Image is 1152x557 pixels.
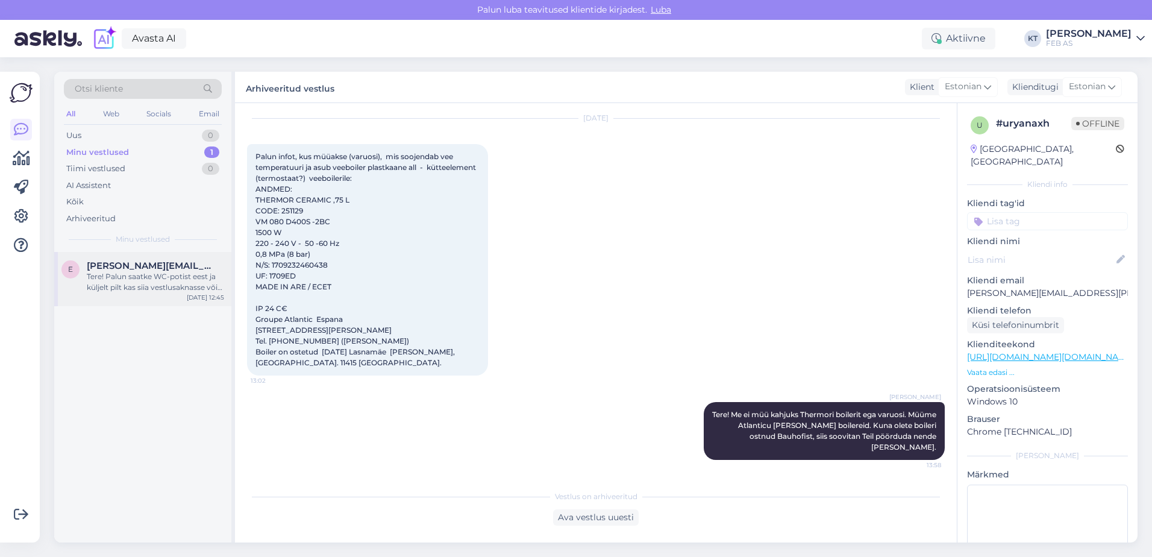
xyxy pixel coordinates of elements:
span: Vestlus on arhiveeritud [555,491,637,502]
div: Uus [66,130,81,142]
span: 13:58 [896,461,941,470]
p: Kliendi nimi [967,235,1128,248]
p: Kliendi email [967,274,1128,287]
a: [PERSON_NAME]FEB AS [1046,29,1145,48]
p: Vaata edasi ... [967,367,1128,378]
span: Otsi kliente [75,83,123,95]
div: Tere! Palun saatke WC-potist eest ja küljelt pilt kas siia vestlusaknasse või [EMAIL_ADDRESS][DOM... [87,271,224,293]
div: KT [1024,30,1041,47]
div: Web [101,106,122,122]
div: [GEOGRAPHIC_DATA], [GEOGRAPHIC_DATA] [971,143,1116,168]
a: Avasta AI [122,28,186,49]
div: All [64,106,78,122]
span: E [68,265,73,274]
span: u [977,121,983,130]
div: Aktiivne [922,28,995,49]
div: AI Assistent [66,180,111,192]
span: Palun infot, kus müüakse (varuosi), mis soojendab vee temperatuuri ja asub veeboiler plastkaane a... [255,152,478,367]
div: # uryanaxh [996,116,1071,131]
div: Tiimi vestlused [66,163,125,175]
p: Chrome [TECHNICAL_ID] [967,426,1128,438]
span: Estonian [1069,80,1106,93]
label: Arhiveeritud vestlus [246,79,334,95]
div: Arhiveeritud [66,213,116,225]
p: Windows 10 [967,395,1128,408]
span: Luba [647,4,675,15]
p: Brauser [967,413,1128,426]
img: Askly Logo [10,81,33,104]
img: explore-ai [92,26,117,51]
p: Märkmed [967,468,1128,481]
p: Klienditeekond [967,338,1128,351]
span: Emil@bgmmanagement.ee [87,260,212,271]
div: 0 [202,163,219,175]
div: Email [196,106,222,122]
div: Klienditugi [1007,81,1059,93]
span: Minu vestlused [116,234,170,245]
span: Estonian [945,80,981,93]
div: 0 [202,130,219,142]
a: [URL][DOMAIN_NAME][DOMAIN_NAME] [967,351,1134,362]
p: Operatsioonisüsteem [967,383,1128,395]
div: [DATE] 12:45 [187,293,224,302]
input: Lisa tag [967,212,1128,230]
div: [PERSON_NAME] [967,450,1128,461]
span: Offline [1071,117,1124,130]
div: FEB AS [1046,39,1132,48]
div: Kliendi info [967,179,1128,190]
div: 1 [204,146,219,159]
div: [DATE] [247,113,945,124]
p: [PERSON_NAME][EMAIL_ADDRESS][PERSON_NAME][DOMAIN_NAME] [967,287,1128,300]
div: Socials [144,106,174,122]
div: Kõik [66,196,84,208]
div: Minu vestlused [66,146,129,159]
span: 13:02 [251,376,296,385]
span: Tere! Me ei müü kahjuks Thermori boilerit ega varuosi. Müüme Atlanticu [PERSON_NAME] boilereid. K... [712,410,938,452]
p: Kliendi tag'id [967,197,1128,210]
p: Kliendi telefon [967,304,1128,317]
div: Ava vestlus uuesti [553,509,639,526]
span: [PERSON_NAME] [889,392,941,401]
input: Lisa nimi [968,253,1114,266]
div: Klient [905,81,934,93]
div: Küsi telefoninumbrit [967,317,1064,333]
div: [PERSON_NAME] [1046,29,1132,39]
